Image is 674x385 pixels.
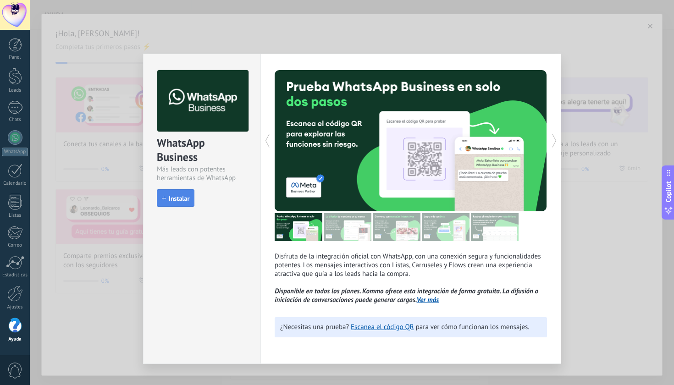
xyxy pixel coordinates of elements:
[373,213,420,241] img: tour_image_1009fe39f4f058b759f0df5a2b7f6f06.png
[157,189,194,207] button: Instalar
[275,287,538,304] i: Disponible en todos los planes. Kommo ofrece esta integración de forma gratuita. La difusión o in...
[471,213,519,241] img: tour_image_cc377002d0016b7ebaeb4dbe65cb2175.png
[2,242,28,248] div: Correo
[157,70,249,132] img: logo_main.png
[664,181,673,203] span: Copilot
[351,323,414,331] a: Escanea el código QR
[2,148,28,156] div: WhatsApp
[275,213,322,241] img: tour_image_7a4924cebc22ed9e3259523e50fe4fd6.png
[2,88,28,93] div: Leads
[422,213,470,241] img: tour_image_62c9952fc9cf984da8d1d2aa2c453724.png
[157,136,247,165] div: WhatsApp Business
[2,55,28,60] div: Panel
[2,336,28,342] div: Ayuda
[2,272,28,278] div: Estadísticas
[2,117,28,123] div: Chats
[324,213,371,241] img: tour_image_cc27419dad425b0ae96c2716632553fa.png
[157,165,247,182] div: Más leads con potentes herramientas de WhatsApp
[2,181,28,187] div: Calendario
[169,195,189,202] span: Instalar
[2,304,28,310] div: Ajustes
[416,323,530,331] span: para ver cómo funcionan los mensajes.
[417,296,439,304] a: Ver más
[275,252,547,304] p: Disfruta de la integración oficial con WhatsApp, con una conexión segura y funcionalidades potent...
[280,323,349,331] span: ¿Necesitas una prueba?
[2,213,28,219] div: Listas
